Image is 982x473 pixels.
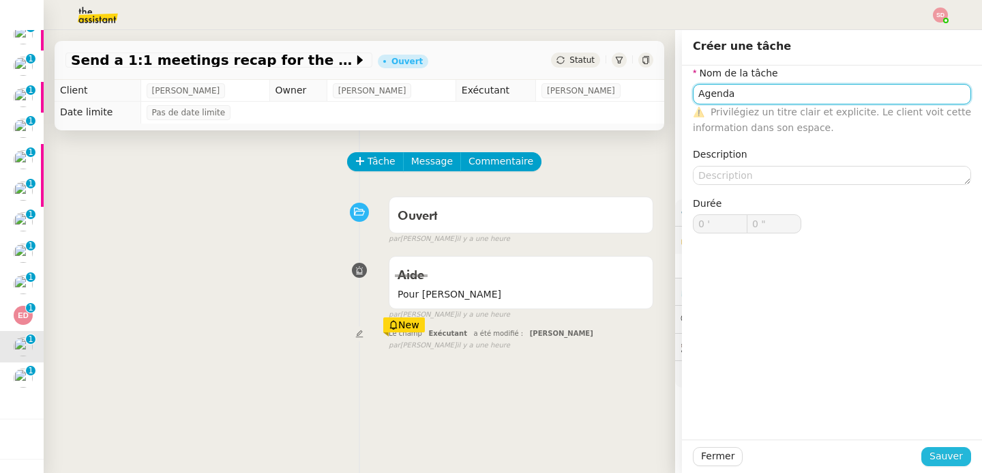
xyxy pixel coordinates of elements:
[681,369,723,379] span: 🧴
[152,84,220,98] span: [PERSON_NAME]
[693,447,743,466] button: Fermer
[457,233,510,245] span: il y a une heure
[338,84,406,98] span: [PERSON_NAME]
[14,306,33,325] img: svg
[929,448,963,464] span: Sauver
[694,215,747,233] input: 0 min
[693,84,971,104] input: Nom
[26,272,35,282] nz-badge-sup: 1
[569,55,595,65] span: Statut
[681,232,769,248] span: 🔐
[389,309,400,321] span: par
[55,80,140,102] td: Client
[26,241,35,250] nz-badge-sup: 1
[26,210,35,219] nz-badge-sup: 1
[921,447,971,466] button: Sauver
[681,313,768,324] span: 💬
[28,272,33,285] p: 1
[460,152,541,171] button: Commentaire
[675,278,982,305] div: ⏲️Tâches 0:00
[347,152,404,171] button: Tâche
[675,334,982,360] div: 🕵️Autres demandes en cours
[383,317,425,332] div: New
[14,275,33,294] img: users%2F9GXHdUEgf7ZlSXdwo7B3iBDT3M02%2Favatar%2Fimages.jpeg
[152,106,226,119] span: Pas de date limite
[28,54,33,66] p: 1
[14,25,33,44] img: users%2FpftfpH3HWzRMeZpe6E7kXDgO5SJ3%2Favatar%2Fa3cc7090-f8ed-4df9-82e0-3c63ac65f9dd
[389,233,400,245] span: par
[14,244,33,263] img: users%2FrZ9hsAwvZndyAxvpJrwIinY54I42%2Favatar%2FChatGPT%20Image%201%20aou%CC%82t%202025%2C%2011_1...
[14,119,33,138] img: users%2F9GXHdUEgf7ZlSXdwo7B3iBDT3M02%2Favatar%2Fimages.jpeg
[457,309,510,321] span: il y a une heure
[14,212,33,231] img: users%2FNsDxpgzytqOlIY2WSYlFcHtx26m1%2Favatar%2F8901.jpg
[55,102,140,124] td: Date limite
[547,84,615,98] span: [PERSON_NAME]
[933,8,948,23] img: svg
[28,179,33,191] p: 1
[398,287,644,302] span: Pour [PERSON_NAME]
[398,270,424,282] span: Aide
[389,340,510,352] small: [PERSON_NAME]
[675,361,982,388] div: 🧴Autres
[269,80,327,102] td: Owner
[28,366,33,378] p: 1
[28,147,33,160] p: 1
[26,334,35,344] nz-badge-sup: 1
[474,330,524,337] span: a été modifié :
[693,106,704,117] span: ⚠️
[530,330,593,337] span: [PERSON_NAME]
[26,366,35,375] nz-badge-sup: 1
[693,68,778,78] label: Nom de la tâche
[28,116,33,128] p: 1
[701,448,734,464] span: Fermer
[681,286,775,297] span: ⏲️
[411,154,453,169] span: Message
[26,116,35,126] nz-badge-sup: 1
[14,369,33,388] img: users%2FC9SBsJ0duuaSgpQFj5LgoEX8n0o2%2Favatar%2Fec9d51b8-9413-4189-adfb-7be4d8c96a3c
[681,205,752,220] span: ⚙️
[28,210,33,222] p: 1
[675,199,982,226] div: ⚙️Procédures
[26,147,35,157] nz-badge-sup: 1
[28,303,33,315] p: 1
[468,154,533,169] span: Commentaire
[26,179,35,188] nz-badge-sup: 1
[457,340,510,352] span: il y a une heure
[26,54,35,63] nz-badge-sup: 1
[389,330,422,337] span: Le champ
[28,241,33,253] p: 1
[26,85,35,95] nz-badge-sup: 1
[398,210,438,223] span: Ouvert
[28,85,33,98] p: 1
[391,57,423,66] div: Ouvert
[389,309,510,321] small: [PERSON_NAME]
[693,198,721,209] span: Durée
[693,106,971,133] span: Privilégiez un titre clair et explicite. Le client voit cette information dans son espace.
[675,306,982,332] div: 💬Commentaires
[26,303,35,313] nz-badge-sup: 1
[747,215,801,233] input: 0 sec
[14,57,33,76] img: users%2FlTfsyV2F6qPWZMLkCFFmx0QkZeu2%2Favatar%2FChatGPT%20Image%201%20aou%CC%82t%202025%2C%2011_0...
[14,337,33,356] img: users%2F6xRYMDlSplNAG1E8vIMIov0Rm6B2%2Favatar%2F46b538c4-d5a1-4cd8-9ec8-bfce20d7be02
[403,152,461,171] button: Message
[14,150,33,169] img: users%2FlTfsyV2F6qPWZMLkCFFmx0QkZeu2%2Favatar%2FChatGPT%20Image%201%20aou%CC%82t%202025%2C%2011_0...
[389,340,400,352] span: par
[14,88,33,107] img: users%2FpGDzCdRUMNW1CFSyVqpqObavLBY2%2Favatar%2F69c727f5-7ba7-429f-adfb-622b6597c7d2
[693,149,747,160] label: Description
[71,53,353,67] span: Send a 1:1 meetings recap for the week to come at 10AM - - 22 septembre 2025
[675,227,982,253] div: 🔐Données client
[428,330,467,337] span: Exécutant
[456,80,535,102] td: Exécutant
[681,341,827,352] span: 🕵️
[14,182,33,201] img: users%2F9GXHdUEgf7ZlSXdwo7B3iBDT3M02%2Favatar%2Fimages.jpeg
[389,233,510,245] small: [PERSON_NAME]
[368,154,396,169] span: Tâche
[693,40,791,53] span: Créer une tâche
[28,334,33,347] p: 1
